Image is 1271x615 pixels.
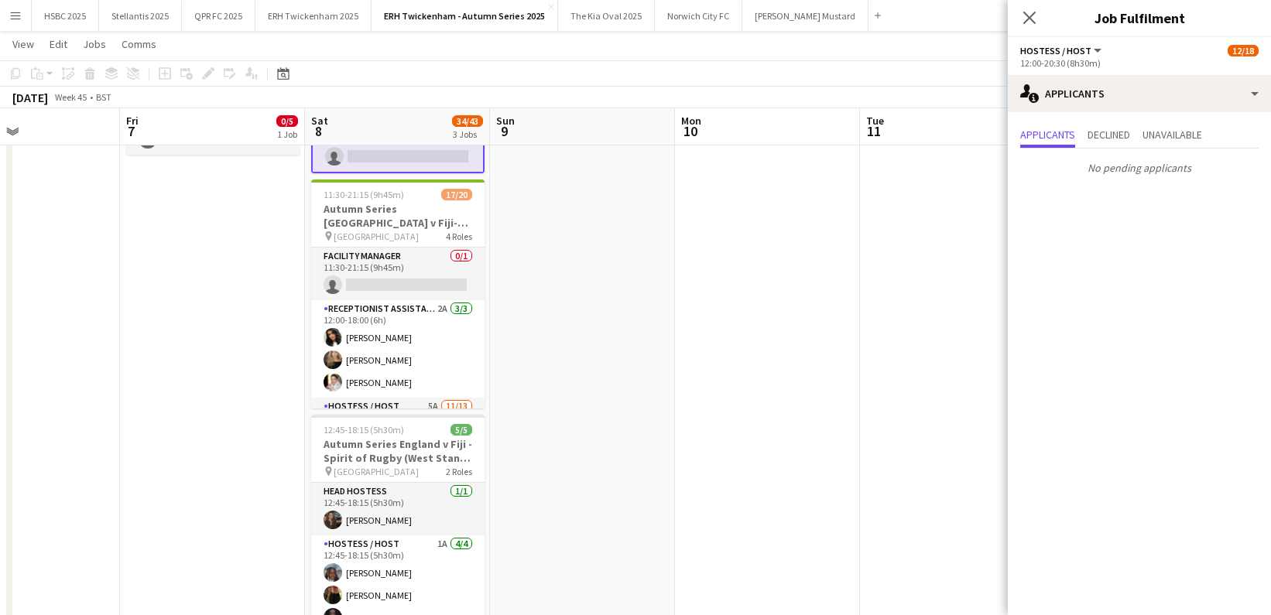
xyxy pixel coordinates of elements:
[182,1,255,31] button: QPR FC 2025
[124,122,139,140] span: 7
[558,1,655,31] button: The Kia Oval 2025
[277,128,297,140] div: 1 Job
[1228,45,1259,56] span: 12/18
[494,122,515,140] span: 9
[451,424,472,436] span: 5/5
[866,114,884,128] span: Tue
[446,466,472,477] span: 2 Roles
[334,231,419,242] span: [GEOGRAPHIC_DATA]
[276,115,298,127] span: 0/5
[679,122,701,140] span: 10
[32,1,99,31] button: HSBC 2025
[681,114,701,128] span: Mon
[324,424,404,436] span: 12:45-18:15 (5h30m)
[452,115,483,127] span: 34/43
[1020,45,1104,56] button: Hostess / Host
[742,1,868,31] button: [PERSON_NAME] Mustard
[311,179,485,408] app-job-card: 11:30-21:15 (9h45m)17/20Autumn Series [GEOGRAPHIC_DATA] v Fiji- Gate 1 (East Stand) - [DATE] [GEO...
[1008,8,1271,28] h3: Job Fulfilment
[122,37,156,51] span: Comms
[1088,129,1130,140] span: Declined
[311,114,328,128] span: Sat
[1143,129,1202,140] span: Unavailable
[1020,129,1075,140] span: Applicants
[311,437,485,465] h3: Autumn Series England v Fiji - Spirit of Rugby (West Stand) - [DATE]
[1020,45,1091,56] span: Hostess / Host
[77,34,112,54] a: Jobs
[1020,57,1259,69] div: 12:00-20:30 (8h30m)
[372,1,558,31] button: ERH Twickenham - Autumn Series 2025
[441,189,472,200] span: 17/20
[309,122,328,140] span: 8
[6,34,40,54] a: View
[453,128,482,140] div: 3 Jobs
[126,114,139,128] span: Fri
[311,483,485,535] app-card-role: Head Hostess1/112:45-18:15 (5h30m)[PERSON_NAME]
[655,1,742,31] button: Norwich City FC
[83,37,106,51] span: Jobs
[311,202,485,230] h3: Autumn Series [GEOGRAPHIC_DATA] v Fiji- Gate 1 (East Stand) - [DATE]
[1008,155,1271,181] p: No pending applicants
[43,34,74,54] a: Edit
[51,91,90,103] span: Week 45
[324,189,404,200] span: 11:30-21:15 (9h45m)
[12,90,48,105] div: [DATE]
[50,37,67,51] span: Edit
[496,114,515,128] span: Sun
[864,122,884,140] span: 11
[12,37,34,51] span: View
[446,231,472,242] span: 4 Roles
[1008,75,1271,112] div: Applicants
[96,91,111,103] div: BST
[115,34,163,54] a: Comms
[99,1,182,31] button: Stellantis 2025
[311,248,485,300] app-card-role: Facility Manager0/111:30-21:15 (9h45m)
[334,466,419,477] span: [GEOGRAPHIC_DATA]
[311,300,485,398] app-card-role: Receptionist Assistant2A3/312:00-18:00 (6h)[PERSON_NAME][PERSON_NAME][PERSON_NAME]
[255,1,372,31] button: ERH Twickenham 2025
